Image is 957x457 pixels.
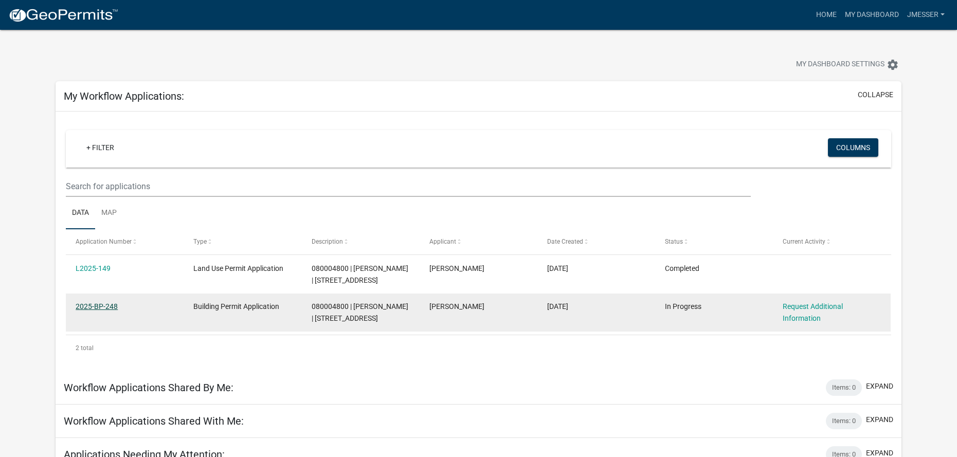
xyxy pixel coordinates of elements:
button: collapse [858,89,893,100]
a: JMesser [903,5,949,25]
a: Request Additional Information [783,302,843,322]
span: Building Permit Application [193,302,279,310]
span: Jesse Messer [429,302,484,310]
span: Land Use Permit Application [193,264,283,272]
datatable-header-cell: Application Number [66,229,184,254]
a: Home [812,5,841,25]
input: Search for applications [66,176,751,197]
span: Jesse Messer [429,264,484,272]
button: Columns [828,138,878,157]
datatable-header-cell: Applicant [419,229,537,254]
span: Completed [665,264,699,272]
h5: Workflow Applications Shared By Me: [64,381,233,394]
i: settings [887,59,899,71]
div: collapse [56,112,901,371]
a: 2025-BP-248 [76,302,118,310]
span: Application Number [76,238,132,245]
a: Data [66,197,95,230]
datatable-header-cell: Date Created [537,229,655,254]
a: + Filter [78,138,122,157]
span: 080004800 | JESSE J MESSER | 10888 155TH AVE NE [312,264,408,284]
button: expand [866,414,893,425]
span: Description [312,238,343,245]
datatable-header-cell: Description [301,229,419,254]
datatable-header-cell: Status [655,229,773,254]
div: Items: 0 [826,413,862,429]
a: Map [95,197,123,230]
span: Status [665,238,683,245]
span: 080004800 | JESSE J MESSER | 10888 155TH AVE NE [312,302,408,322]
h5: Workflow Applications Shared With Me: [64,415,244,427]
h5: My Workflow Applications: [64,90,184,102]
a: L2025-149 [76,264,111,272]
span: Applicant [429,238,456,245]
button: My Dashboard Settingssettings [788,54,907,75]
span: Current Activity [783,238,825,245]
datatable-header-cell: Current Activity [773,229,891,254]
span: Type [193,238,207,245]
span: 09/29/2025 [547,302,568,310]
div: Items: 0 [826,379,862,396]
span: 10/14/2025 [547,264,568,272]
button: expand [866,381,893,392]
span: My Dashboard Settings [796,59,884,71]
datatable-header-cell: Type [184,229,301,254]
span: In Progress [665,302,701,310]
span: Date Created [547,238,583,245]
a: My Dashboard [841,5,903,25]
div: 2 total [66,335,891,361]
